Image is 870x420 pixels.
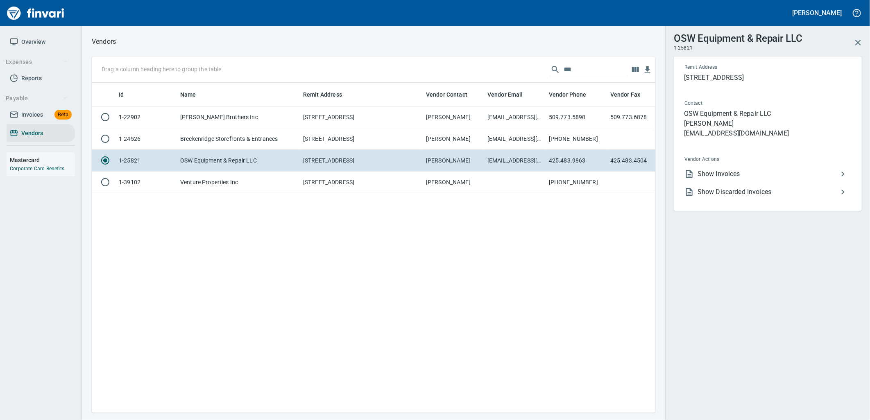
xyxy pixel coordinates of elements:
td: [STREET_ADDRESS] [300,150,423,172]
p: [PERSON_NAME] [684,119,851,129]
button: Expenses [2,54,71,70]
span: Vendor Fax [610,90,641,99]
td: OSW Equipment & Repair LLC [177,150,300,172]
td: [PERSON_NAME] [423,150,484,172]
a: Overview [7,33,75,51]
button: [PERSON_NAME] [791,7,844,19]
span: Show Discarded Invoices [698,187,838,197]
span: Remit Address [303,90,342,99]
span: Vendor Phone [549,90,597,99]
td: [EMAIL_ADDRESS][DOMAIN_NAME] [484,106,546,128]
td: 425.483.4504 [607,150,668,172]
button: Payable [2,91,71,106]
a: Corporate Card Benefits [10,166,64,172]
nav: breadcrumb [92,37,116,47]
span: Payable [6,93,68,104]
span: Expenses [6,57,68,67]
h6: Mastercard [10,156,75,165]
span: Beta [54,110,72,120]
td: [PHONE_NUMBER] [546,172,607,193]
img: Finvari [5,3,66,23]
td: 509.773.6878 [607,106,668,128]
a: Vendors [7,124,75,142]
td: 1-24526 [116,128,177,150]
td: [PERSON_NAME] [423,128,484,150]
td: Breckenridge Storefronts & Entrances [177,128,300,150]
span: Invoices [21,110,43,120]
span: Id [119,90,134,99]
p: [EMAIL_ADDRESS][DOMAIN_NAME] [684,129,851,138]
span: Vendor Phone [549,90,587,99]
p: Vendors [92,37,116,47]
td: [PHONE_NUMBER] [546,128,607,150]
td: [STREET_ADDRESS] [300,128,423,150]
a: InvoicesBeta [7,106,75,124]
td: [EMAIL_ADDRESS][DOMAIN_NAME] [484,150,546,172]
a: Reports [7,69,75,88]
span: Name [180,90,207,99]
button: Close Vendor [848,33,868,52]
span: Remit Address [684,63,784,72]
td: [EMAIL_ADDRESS][DOMAIN_NAME] [484,128,546,150]
span: Vendor Email [487,90,534,99]
p: Drag a column heading here to group the table [102,65,222,73]
span: Vendor Fax [610,90,651,99]
td: [STREET_ADDRESS] [300,172,423,193]
span: Remit Address [303,90,353,99]
span: Reports [21,73,42,84]
span: Overview [21,37,45,47]
td: 509.773.5890 [546,106,607,128]
p: [STREET_ADDRESS] [684,73,851,83]
span: Name [180,90,196,99]
h5: [PERSON_NAME] [793,9,842,17]
span: Contact [684,99,776,108]
td: Venture Properties Inc [177,172,300,193]
td: [PERSON_NAME] Brothers Inc [177,106,300,128]
td: 1-39102 [116,172,177,193]
td: 1-22902 [116,106,177,128]
td: [STREET_ADDRESS] [300,106,423,128]
button: Choose columns to display [629,63,641,76]
span: Vendor Contact [426,90,467,99]
button: Download table [641,64,654,76]
span: Vendor Actions [684,156,784,164]
h3: OSW Equipment & Repair LLC [674,31,802,44]
td: [PERSON_NAME] [423,106,484,128]
span: Vendor Contact [426,90,478,99]
td: 1-25821 [116,150,177,172]
td: 425.483.9863 [546,150,607,172]
p: OSW Equipment & Repair LLC [684,109,851,119]
td: [PERSON_NAME] [423,172,484,193]
span: Show Invoices [698,169,838,179]
span: Vendor Email [487,90,523,99]
span: 1-25821 [674,44,693,52]
span: Id [119,90,124,99]
span: Vendors [21,128,43,138]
